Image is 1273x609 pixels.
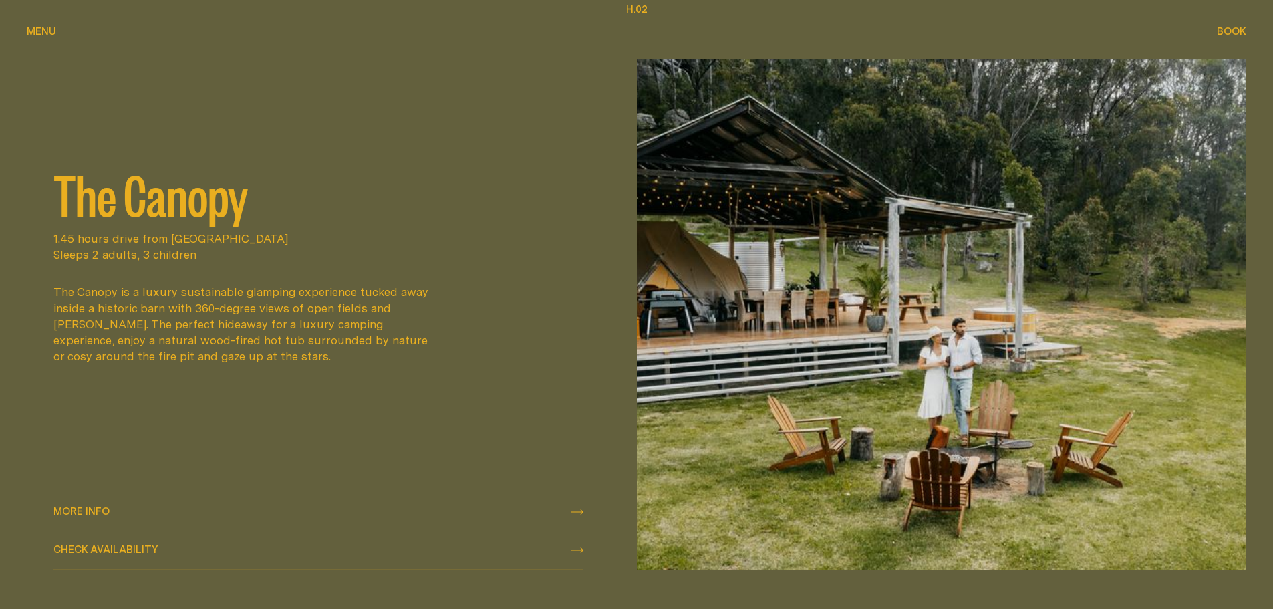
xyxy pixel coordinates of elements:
span: 1.45 hours drive from [GEOGRAPHIC_DATA] [53,231,583,247]
div: The Canopy is a luxury sustainable glamping experience tucked away inside a historic barn with 36... [53,284,438,364]
h2: The Canopy [53,166,583,220]
span: Book [1217,26,1246,36]
span: Check availability [53,544,158,554]
a: More info [53,493,583,531]
span: Menu [27,26,56,36]
button: show menu [27,24,56,40]
span: Sleeps 2 adults, 3 children [53,247,583,263]
span: More info [53,506,110,516]
button: show booking tray [1217,24,1246,40]
button: check availability [53,531,583,569]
